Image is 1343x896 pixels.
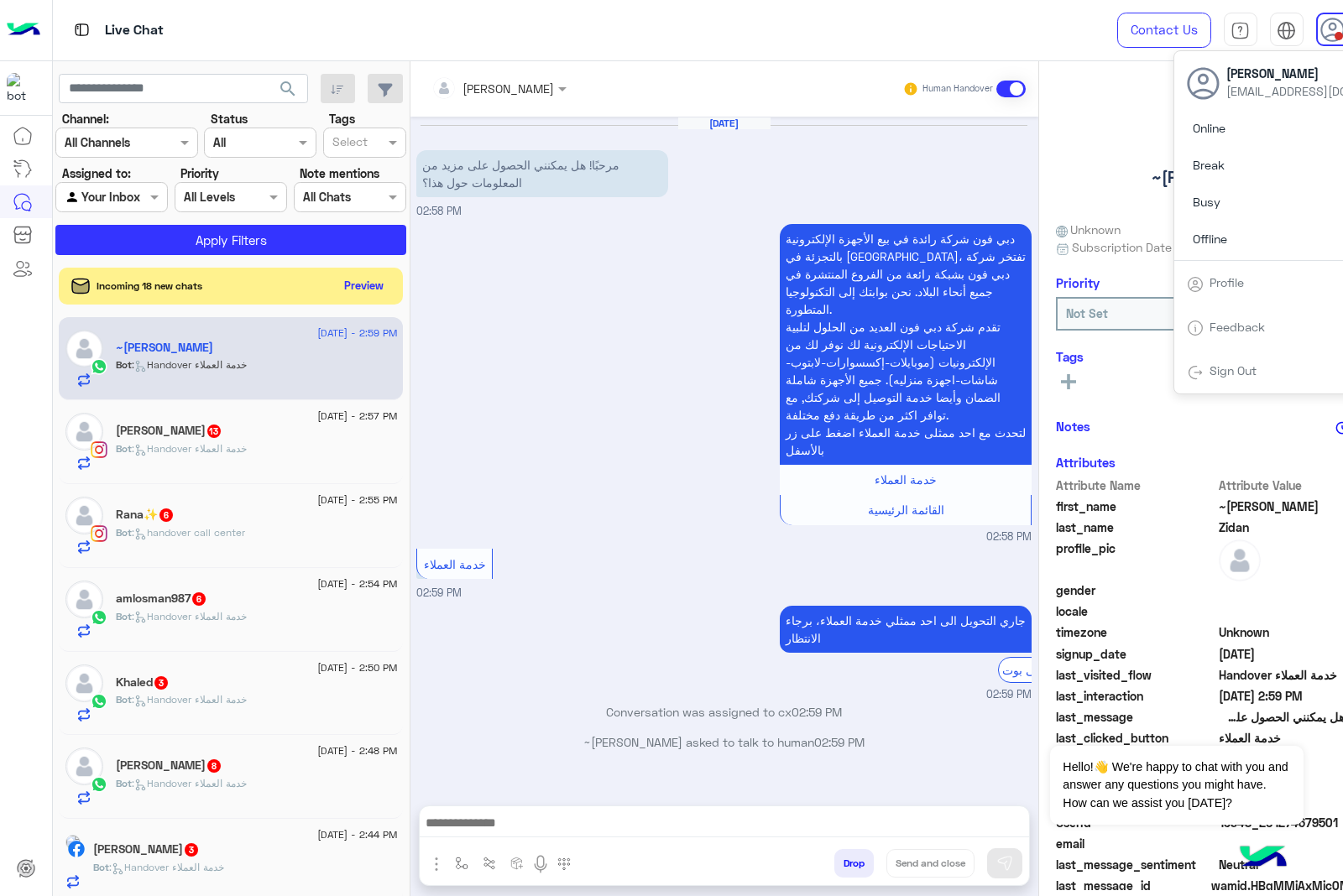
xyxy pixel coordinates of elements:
[132,693,247,706] span: : Handover خدمة العملاء
[483,857,496,870] img: Trigger scenario
[91,358,107,375] img: WhatsApp
[300,164,379,182] label: Note mentions
[1056,856,1216,873] span: last_message_sentiment
[91,441,107,458] img: Instagram
[71,19,92,40] img: tab
[1224,13,1257,48] a: tab
[1056,455,1116,470] h6: Attributes
[116,610,132,623] span: Bot
[1152,168,1283,187] h5: ~[PERSON_NAME]
[678,117,771,129] h6: [DATE]
[416,733,1032,751] p: ~[PERSON_NAME] asked to talk to human
[93,861,109,873] span: Bot
[65,664,103,702] img: defaultAdmin.png
[1277,21,1296,40] img: tab
[62,110,109,128] label: Channel:
[1187,320,1204,336] img: tab
[185,843,198,857] span: 3
[330,133,368,154] div: Select
[65,330,103,367] img: defaultAdmin.png
[530,854,551,874] img: send voice note
[1056,419,1090,434] h6: Notes
[132,442,247,455] span: : Handover خدمة العملاء
[1187,276,1204,293] img: tab
[1056,275,1100,290] h6: Priority
[317,576,397,591] span: [DATE] - 2:54 PM
[424,557,486,571] span: خدمة العملاء
[132,358,247,371] span: : Handover خدمة العملاء
[1219,539,1261,581] img: defaultAdmin.png
[91,609,107,626] img: WhatsApp
[1056,645,1216,663] span: signup_date
[116,693,132,706] span: Bot
[154,676,168,690] span: 3
[557,857,571,871] img: make a call
[475,849,503,877] button: Trigger scenario
[116,424,222,438] h5: Hagar Ezz Eldin
[986,687,1032,703] span: 02:59 PM
[416,586,462,599] span: 02:59 PM
[317,326,397,341] span: [DATE] - 2:59 PM
[116,358,132,371] span: Bot
[192,592,206,606] span: 6
[207,425,221,438] span: 13
[132,526,245,539] span: : handover call center
[1210,363,1257,378] a: Sign Out
[207,759,221,773] span: 8
[875,472,937,487] span: خدمة العملاء
[7,73,37,103] img: 1403182699927242
[1056,518,1216,536] span: last_name
[317,409,397,424] span: [DATE] - 2:57 PM
[7,13,40,48] img: Logo
[329,110,355,128] label: Tags
[1050,746,1303,825] span: Hello!👋 We're happy to chat with you and answer any questions you might have. How can we assist y...
[109,861,224,873] span: : Handover خدمة العملاء
[1056,581,1216,599] span: gender
[132,610,247,623] span: : Handover خدمة العملاء
[416,205,462,217] span: 02:58 PM
[97,279,202,294] span: Incoming 18 new chats
[105,19,164,42] p: Live Chat
[1231,21,1250,40] img: tab
[1234,829,1293,888] img: hulul-logo.png
[834,849,874,878] button: Drop
[780,606,1032,653] p: 22/8/2025, 2:59 PM
[317,492,397,508] span: [DATE] - 2:55 PM
[416,703,1032,721] p: Conversation was assigned to cx
[68,841,85,857] img: Facebook
[65,835,81,850] img: picture
[792,705,842,719] span: 02:59 PM
[65,413,103,451] img: defaultAdmin.png
[426,854,447,874] img: send attachment
[1056,877,1208,894] span: last_message_id
[1056,602,1216,620] span: locale
[116,341,213,355] h5: ~Mohamed Zidan
[510,857,524,870] img: create order
[317,660,397,675] span: [DATE] - 2:50 PM
[503,849,530,877] button: create order
[268,74,309,110] button: search
[1056,221,1121,238] span: Unknown
[91,693,107,710] img: WhatsApp
[116,758,222,773] h5: Ahmed Gomaa
[996,855,1013,872] img: send message
[1056,623,1216,641] span: timezone
[116,777,132,789] span: Bot
[780,224,1032,465] p: 22/8/2025, 2:58 PM
[62,164,131,182] label: Assigned to:
[1056,666,1216,684] span: last_visited_flow
[1056,477,1216,494] span: Attribute Name
[1210,320,1265,334] a: Feedback
[65,748,103,785] img: defaultAdmin.png
[814,735,865,749] span: 02:59 PM
[55,225,406,255] button: Apply Filters
[116,591,207,606] h5: amlosman987
[159,508,173,522] span: 6
[998,657,1078,683] div: الرجوع الى بوت
[455,857,468,870] img: select flow
[91,776,107,793] img: WhatsApp
[1117,13,1211,48] a: Contact Us
[116,675,170,690] h5: Khaled
[180,164,219,182] label: Priority
[922,82,993,96] small: Human Handover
